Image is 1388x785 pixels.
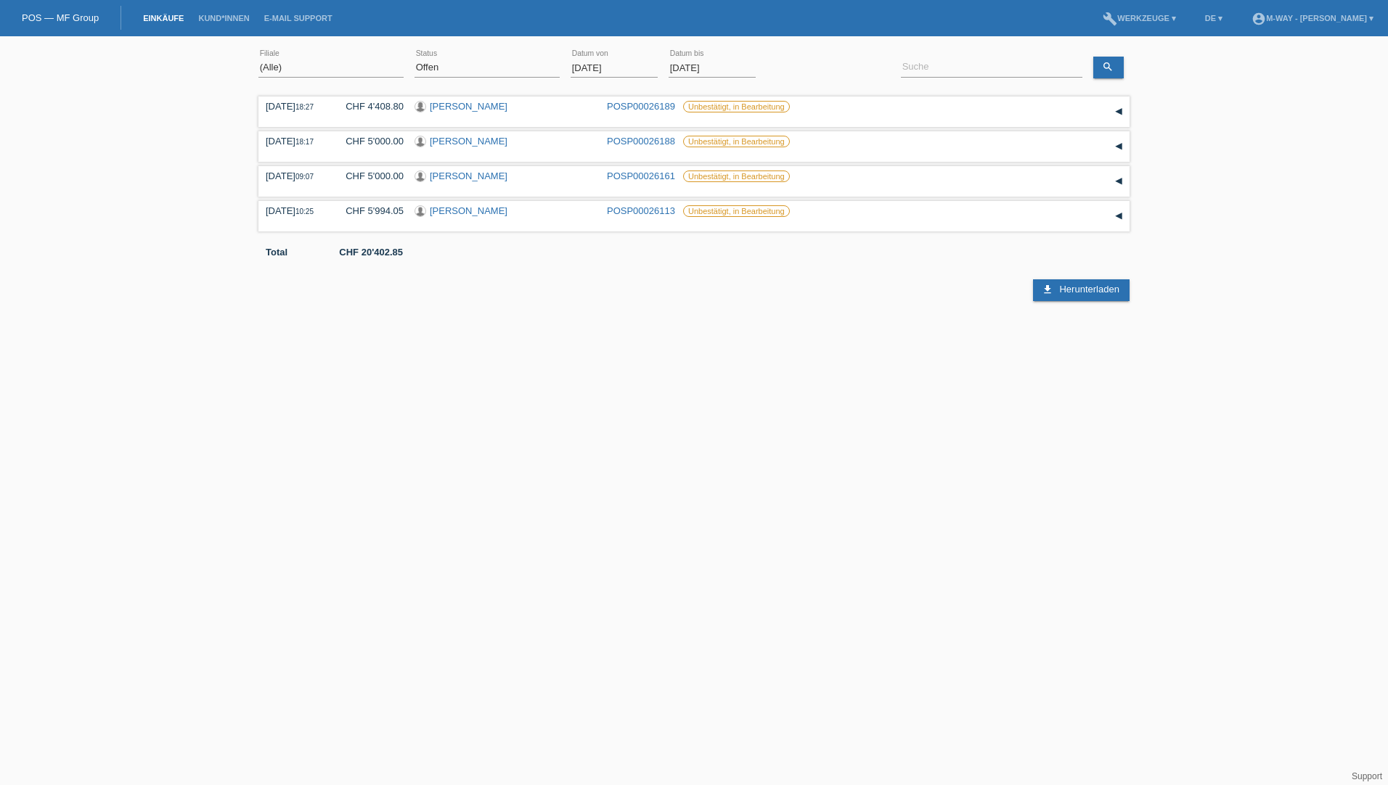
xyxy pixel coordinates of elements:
b: Total [266,247,287,258]
a: account_circlem-way - [PERSON_NAME] ▾ [1244,14,1381,22]
a: POSP00026189 [607,101,675,112]
label: Unbestätigt, in Bearbeitung [683,101,790,112]
div: auf-/zuklappen [1108,101,1130,123]
label: Unbestätigt, in Bearbeitung [683,170,790,182]
a: [PERSON_NAME] [430,136,507,147]
i: search [1102,61,1114,73]
a: E-Mail Support [257,14,340,22]
div: CHF 4'408.80 [335,101,404,112]
div: [DATE] [266,170,324,181]
a: download Herunterladen [1033,279,1130,301]
span: Herunterladen [1059,284,1119,295]
a: Kund*innen [191,14,256,22]
i: account_circle [1252,12,1266,26]
label: Unbestätigt, in Bearbeitung [683,205,790,217]
a: [PERSON_NAME] [430,205,507,216]
div: auf-/zuklappen [1108,170,1130,192]
div: [DATE] [266,136,324,147]
a: Einkäufe [136,14,191,22]
a: search [1093,57,1124,78]
span: 18:27 [295,103,314,111]
label: Unbestätigt, in Bearbeitung [683,136,790,147]
i: download [1042,284,1053,295]
a: [PERSON_NAME] [430,170,507,181]
div: CHF 5'994.05 [335,205,404,216]
a: POSP00026188 [607,136,675,147]
div: [DATE] [266,101,324,112]
div: auf-/zuklappen [1108,136,1130,157]
i: build [1103,12,1117,26]
a: POSP00026161 [607,170,675,181]
a: [PERSON_NAME] [430,101,507,112]
span: 09:07 [295,173,314,181]
a: DE ▾ [1198,14,1230,22]
a: Support [1352,771,1382,781]
div: CHF 5'000.00 [335,136,404,147]
b: CHF 20'402.85 [339,247,403,258]
div: [DATE] [266,205,324,216]
span: 10:25 [295,207,314,215]
a: POSP00026113 [607,205,675,216]
a: buildWerkzeuge ▾ [1095,14,1183,22]
div: auf-/zuklappen [1108,205,1130,227]
div: CHF 5'000.00 [335,170,404,181]
a: POS — MF Group [22,12,99,23]
span: 18:17 [295,138,314,146]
